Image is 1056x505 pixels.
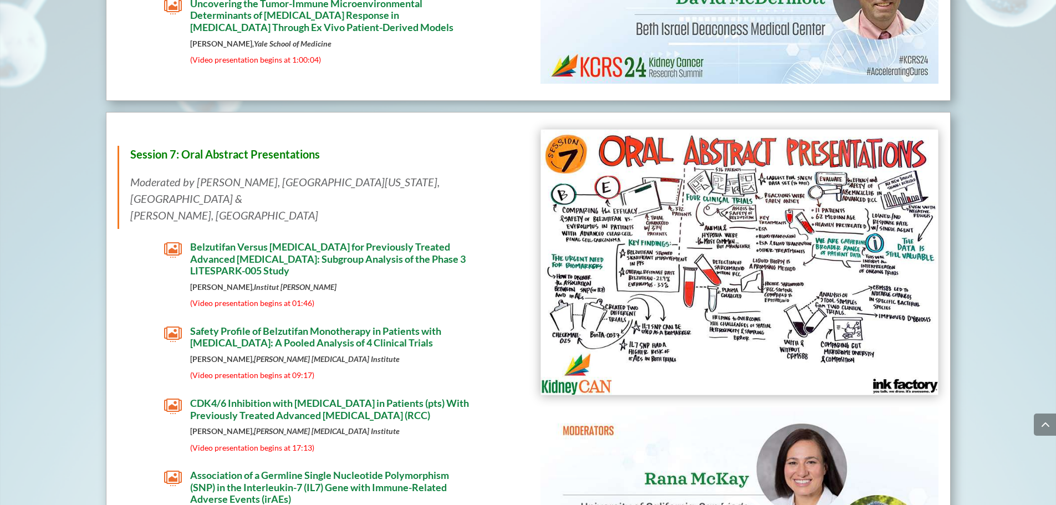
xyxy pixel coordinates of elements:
span: (Video presentation begins at 1:00:04) [190,55,321,64]
span:  [164,325,182,343]
em: [PERSON_NAME], [GEOGRAPHIC_DATA] [130,208,318,222]
strong: [PERSON_NAME], [190,282,336,292]
span: Safety Profile of Belzutifan Monotherapy in Patients with [MEDICAL_DATA]: A Pooled Analysis of 4 ... [190,325,441,349]
span:  [164,470,182,487]
span: (Video presentation begins at 01:46) [190,298,314,308]
span: (Video presentation begins at 17:13) [190,443,314,452]
span: CDK4/6 Inhibition with [MEDICAL_DATA] in Patients (pts) With Previously Treated Advanced [MEDICAL... [190,397,469,421]
span: Belzutifan Versus [MEDICAL_DATA] for Previously Treated Advanced [MEDICAL_DATA]: Subgroup Analysi... [190,241,466,277]
strong: [PERSON_NAME], [190,39,331,48]
span:  [164,241,182,259]
em: [PERSON_NAME] [MEDICAL_DATA] Institute [254,354,400,364]
em: Moderated by [PERSON_NAME], [GEOGRAPHIC_DATA][US_STATE], [GEOGRAPHIC_DATA] & [130,175,440,205]
span:  [164,397,182,415]
span: Association of a Germline Single Nucleotide Polymorphism (SNP) in the Interleukin-7 (IL7) Gene wi... [190,469,449,505]
strong: [PERSON_NAME], [190,354,400,364]
span: (Video presentation begins at 09:17) [190,370,314,380]
em: Yale School of Medicine [254,39,331,48]
em: [PERSON_NAME] [MEDICAL_DATA] Institute [254,426,400,436]
img: KidneyCan_Session 7 - Ink Factory _Web [541,130,938,395]
em: Institut [PERSON_NAME] [254,282,336,292]
strong: [PERSON_NAME], [190,426,400,436]
strong: Session 7: Oral Abstract Presentations [130,147,320,161]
